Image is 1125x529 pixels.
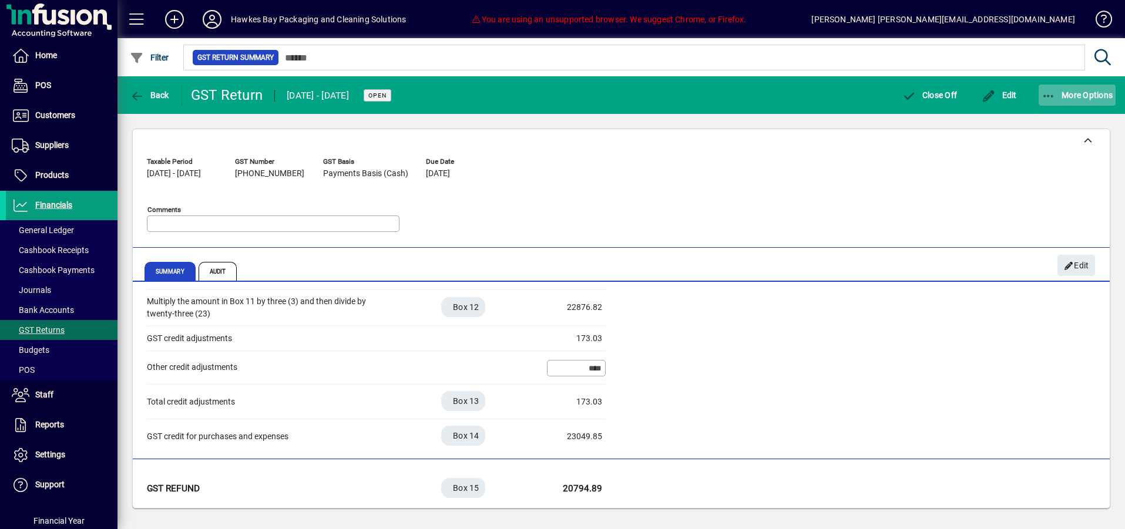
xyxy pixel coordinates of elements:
span: Audit [199,262,237,281]
span: General Ledger [12,225,74,235]
span: Journals [12,285,51,295]
div: GST credit adjustments [147,332,382,345]
span: [PHONE_NUMBER] [235,169,304,178]
button: Add [156,9,193,30]
span: Financial Year [33,516,85,525]
span: Reports [35,420,64,429]
span: Box 12 [453,301,479,313]
span: Customers [35,110,75,120]
a: Products [6,161,117,190]
button: Filter [127,47,172,68]
a: Knowledge Base [1087,2,1110,41]
span: Bank Accounts [12,305,74,315]
span: Taxable Period [147,158,217,166]
a: Journals [6,280,117,300]
span: Cashbook Payments [12,265,95,275]
mat-label: Comments [147,205,181,214]
button: Back [127,85,172,106]
span: Home [35,50,57,60]
span: Open [368,92,387,99]
a: POS [6,71,117,100]
a: Customers [6,101,117,130]
span: GST Return Summary [197,52,274,63]
a: Bank Accounts [6,300,117,320]
a: GST Returns [6,320,117,340]
a: Support [6,470,117,500]
a: Settings [6,440,117,470]
span: POS [12,365,35,375]
span: Back [130,90,169,100]
app-page-header-button: Back [117,85,182,106]
button: Close Off [899,85,960,106]
div: Total credit adjustments [147,396,382,408]
div: 173.03 [543,396,602,408]
div: [DATE] - [DATE] [287,86,349,105]
div: [PERSON_NAME] [PERSON_NAME][EMAIL_ADDRESS][DOMAIN_NAME] [811,10,1075,29]
a: General Ledger [6,220,117,240]
div: GST Return [191,86,263,105]
span: [DATE] [426,169,450,178]
span: Due Date [426,158,496,166]
button: Edit [979,85,1020,106]
span: Products [35,170,69,180]
span: GST Returns [12,325,65,335]
span: Filter [130,53,169,62]
a: Reports [6,410,117,440]
span: Settings [35,450,65,459]
div: 22876.82 [543,301,602,314]
div: Other credit adjustments [147,361,382,373]
span: Budgets [12,345,49,355]
a: POS [6,360,117,380]
span: Summary [145,262,196,281]
a: Home [6,41,117,70]
span: Suppliers [35,140,69,150]
span: Support [35,480,65,489]
a: Cashbook Receipts [6,240,117,260]
div: 173.03 [543,332,602,345]
span: Staff [35,390,53,399]
div: Hawkes Bay Packaging and Cleaning Solutions [231,10,407,29]
span: Box 15 [453,482,479,494]
div: 20794.89 [543,482,602,496]
span: Box 13 [453,395,479,407]
span: Cashbook Receipts [12,245,89,255]
span: You are using an unsupported browser. We suggest Chrome, or Firefox. [471,15,746,24]
button: More Options [1039,85,1116,106]
span: More Options [1042,90,1113,100]
button: Profile [193,9,231,30]
span: Edit [982,90,1017,100]
span: Box 14 [453,430,479,442]
a: Staff [6,380,117,410]
span: Close Off [902,90,957,100]
div: GST Refund [147,482,382,496]
div: 23049.85 [543,430,602,443]
a: Cashbook Payments [6,260,117,280]
span: Financials [35,200,72,210]
span: Edit [1064,256,1089,275]
span: Payments Basis (Cash) [323,169,408,178]
div: GST credit for purchases and expenses [147,430,382,443]
span: POS [35,80,51,90]
div: Multiply the amount in Box 11 by three (3) and then divide by twenty-three (23) [147,295,382,320]
a: Suppliers [6,131,117,160]
span: GST Basis [323,158,408,166]
a: Budgets [6,340,117,360]
span: [DATE] - [DATE] [147,169,201,178]
span: GST Number [235,158,305,166]
button: Edit [1057,255,1095,276]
